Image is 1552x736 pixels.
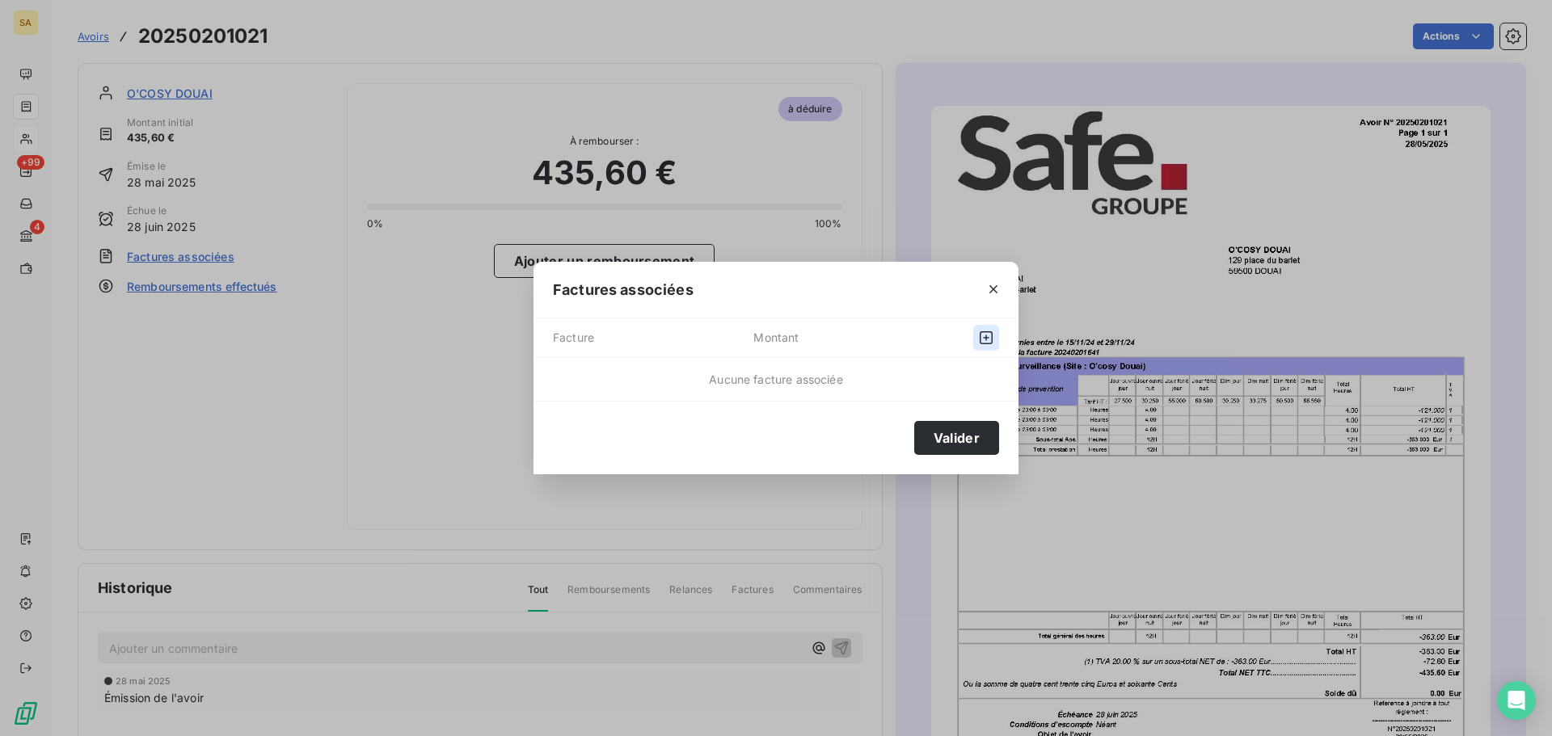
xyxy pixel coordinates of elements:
span: Aucune facture associée [709,372,842,386]
span: Factures associées [553,279,694,301]
span: Montant [753,325,909,351]
span: Facture [553,325,753,351]
button: Valider [914,421,999,455]
div: Open Intercom Messenger [1497,681,1536,720]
